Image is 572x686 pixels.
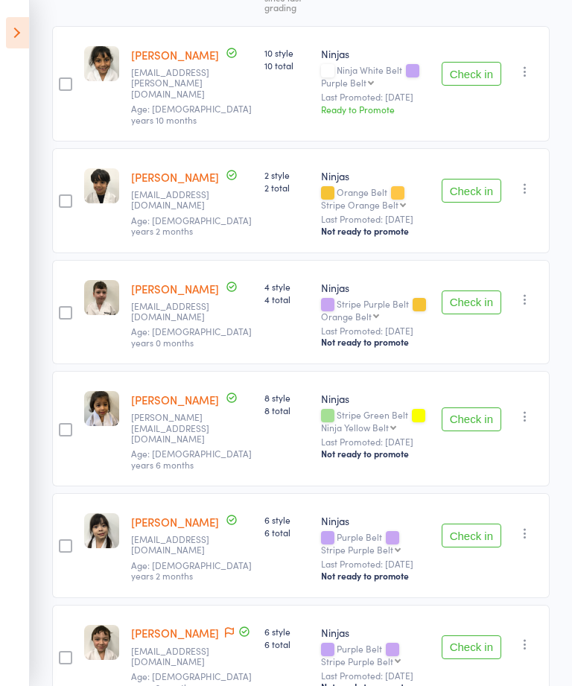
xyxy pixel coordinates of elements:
[321,532,430,554] div: Purple Belt
[264,46,308,59] span: 10 style
[84,513,119,548] img: image1741151254.png
[264,280,308,293] span: 4 style
[131,392,219,407] a: [PERSON_NAME]
[321,559,430,569] small: Last Promoted: [DATE]
[442,524,501,547] button: Check in
[321,77,366,87] div: Purple Belt
[131,325,252,348] span: Age: [DEMOGRAPHIC_DATA] years 0 months
[264,625,308,638] span: 6 style
[131,559,252,582] span: Age: [DEMOGRAPHIC_DATA] years 2 months
[321,336,430,348] div: Not ready to promote
[321,65,430,87] div: Ninja White Belt
[131,301,228,323] small: angusdenham@yahoo.com
[321,544,393,554] div: Stripe Purple Belt
[131,625,219,641] a: [PERSON_NAME]
[131,412,228,444] small: Sainyam.kapoor@gmail.com
[321,422,389,432] div: Ninja Yellow Belt
[321,570,430,582] div: Not ready to promote
[442,62,501,86] button: Check in
[321,46,430,61] div: Ninjas
[131,514,219,530] a: [PERSON_NAME]
[321,187,430,209] div: Orange Belt
[321,625,430,640] div: Ninjas
[264,391,308,404] span: 8 style
[131,534,228,556] small: andry_carolina@hotmail.com
[264,181,308,194] span: 2 total
[131,47,219,63] a: [PERSON_NAME]
[264,404,308,416] span: 8 total
[131,214,252,237] span: Age: [DEMOGRAPHIC_DATA] years 2 months
[131,447,252,470] span: Age: [DEMOGRAPHIC_DATA] years 6 months
[321,311,372,321] div: Orange Belt
[84,625,119,660] img: image1740547703.png
[321,448,430,460] div: Not ready to promote
[321,644,430,666] div: Purple Belt
[84,280,119,315] img: image1738980238.png
[131,102,252,125] span: Age: [DEMOGRAPHIC_DATA] years 10 months
[264,513,308,526] span: 6 style
[321,391,430,406] div: Ninjas
[84,391,119,426] img: image1685140066.png
[442,407,501,431] button: Check in
[321,325,430,336] small: Last Promoted: [DATE]
[321,168,430,183] div: Ninjas
[264,526,308,539] span: 6 total
[321,299,430,321] div: Stripe Purple Belt
[321,656,393,666] div: Stripe Purple Belt
[131,646,228,667] small: andry_carolina@hotmail.com
[321,92,430,102] small: Last Promoted: [DATE]
[131,169,219,185] a: [PERSON_NAME]
[264,638,308,650] span: 6 total
[321,280,430,295] div: Ninjas
[131,67,228,99] small: sid.parwez@gmail.com
[264,59,308,72] span: 10 total
[321,670,430,681] small: Last Promoted: [DATE]
[131,281,219,296] a: [PERSON_NAME]
[321,513,430,528] div: Ninjas
[321,225,430,237] div: Not ready to promote
[131,189,228,211] small: ali@docsmate.com.au
[321,200,398,209] div: Stripe Orange Belt
[321,436,430,447] small: Last Promoted: [DATE]
[264,293,308,305] span: 4 total
[321,410,430,432] div: Stripe Green Belt
[321,103,430,115] div: Ready to Promote
[264,168,308,181] span: 2 style
[321,214,430,224] small: Last Promoted: [DATE]
[442,290,501,314] button: Check in
[442,179,501,203] button: Check in
[84,168,119,203] img: image1722654108.png
[442,635,501,659] button: Check in
[84,46,119,81] img: image1748057531.png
